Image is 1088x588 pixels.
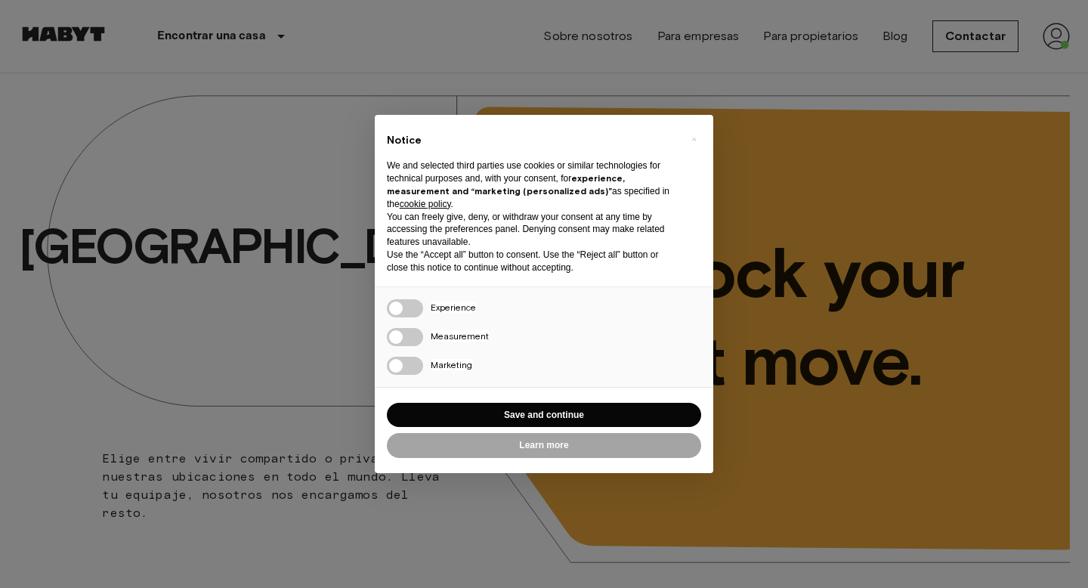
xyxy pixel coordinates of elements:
button: Close this notice [682,127,706,151]
a: cookie policy [400,199,451,209]
span: Measurement [431,330,489,342]
h2: Notice [387,133,677,148]
span: Experience [431,302,476,313]
p: We and selected third parties use cookies or similar technologies for technical purposes and, wit... [387,159,677,210]
button: Learn more [387,433,701,458]
span: × [691,130,697,148]
span: Marketing [431,359,472,370]
p: You can freely give, deny, or withdraw your consent at any time by accessing the preferences pane... [387,211,677,249]
p: Use the “Accept all” button to consent. Use the “Reject all” button or close this notice to conti... [387,249,677,274]
strong: experience, measurement and “marketing (personalized ads)” [387,172,625,197]
button: Save and continue [387,403,701,428]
